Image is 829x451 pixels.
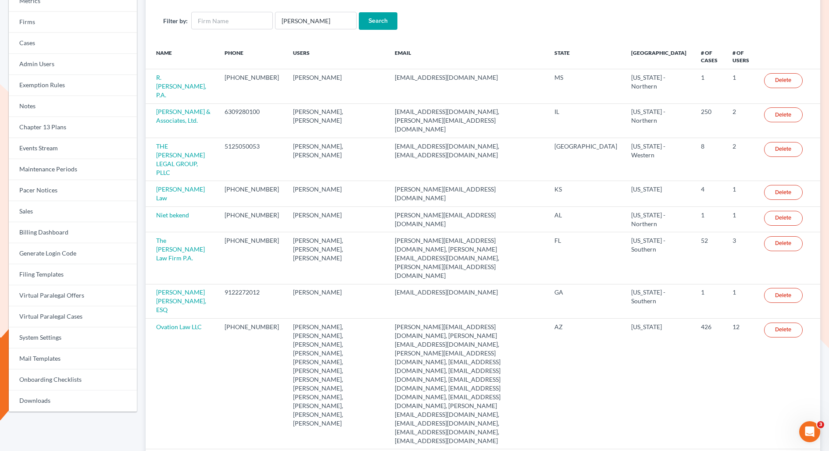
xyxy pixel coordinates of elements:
[547,181,624,206] td: KS
[9,243,137,264] a: Generate Login Code
[9,264,137,285] a: Filing Templates
[286,206,387,232] td: [PERSON_NAME]
[388,232,548,284] td: [PERSON_NAME][EMAIL_ADDRESS][DOMAIN_NAME], [PERSON_NAME][EMAIL_ADDRESS][DOMAIN_NAME], [PERSON_NAM...
[218,284,286,318] td: 9122272012
[694,103,725,138] td: 250
[624,181,694,206] td: [US_STATE]
[9,369,137,391] a: Onboarding Checklists
[799,421,820,442] iframe: Intercom live chat
[218,232,286,284] td: [PHONE_NUMBER]
[286,319,387,449] td: [PERSON_NAME], [PERSON_NAME], [PERSON_NAME], [PERSON_NAME], [PERSON_NAME], [PERSON_NAME], [PERSON...
[286,181,387,206] td: [PERSON_NAME]
[725,69,757,103] td: 1
[725,138,757,181] td: 2
[694,206,725,232] td: 1
[191,12,273,29] input: Firm Name
[624,232,694,284] td: [US_STATE] - Southern
[624,284,694,318] td: [US_STATE] - Southern
[156,237,205,262] a: The [PERSON_NAME] Law Firm P.A.
[156,142,205,176] a: THE [PERSON_NAME] LEGAL GROUP, PLLC
[388,319,548,449] td: [PERSON_NAME][EMAIL_ADDRESS][DOMAIN_NAME], [PERSON_NAME][EMAIL_ADDRESS][DOMAIN_NAME], [PERSON_NAM...
[218,69,286,103] td: [PHONE_NUMBER]
[9,159,137,180] a: Maintenance Periods
[9,117,137,138] a: Chapter 13 Plans
[9,201,137,222] a: Sales
[547,319,624,449] td: AZ
[547,69,624,103] td: MS
[9,285,137,306] a: Virtual Paralegal Offers
[163,16,188,25] label: Filter by:
[156,323,202,330] a: Ovation Law LLC
[694,181,725,206] td: 4
[9,327,137,348] a: System Settings
[694,284,725,318] td: 1
[388,206,548,232] td: [PERSON_NAME][EMAIL_ADDRESS][DOMAIN_NAME]
[624,138,694,181] td: [US_STATE] - Western
[9,348,137,369] a: Mail Templates
[764,73,803,88] a: Delete
[218,103,286,138] td: 6309280100
[218,181,286,206] td: [PHONE_NUMBER]
[694,69,725,103] td: 1
[9,306,137,327] a: Virtual Paralegal Cases
[764,107,803,122] a: Delete
[9,391,137,412] a: Downloads
[547,44,624,69] th: State
[286,138,387,181] td: [PERSON_NAME], [PERSON_NAME]
[146,44,218,69] th: Name
[547,232,624,284] td: FL
[388,103,548,138] td: [EMAIL_ADDRESS][DOMAIN_NAME], [PERSON_NAME][EMAIL_ADDRESS][DOMAIN_NAME]
[156,108,211,124] a: [PERSON_NAME] & Associates, Ltd.
[156,288,206,313] a: [PERSON_NAME] [PERSON_NAME], ESQ
[764,185,803,200] a: Delete
[388,69,548,103] td: [EMAIL_ADDRESS][DOMAIN_NAME]
[286,69,387,103] td: [PERSON_NAME]
[156,211,189,219] a: Niet bekend
[694,44,725,69] th: # of Cases
[9,75,137,96] a: Exemption Rules
[764,236,803,251] a: Delete
[547,284,624,318] td: GA
[817,421,824,428] span: 3
[624,319,694,449] td: [US_STATE]
[9,138,137,159] a: Events Stream
[624,103,694,138] td: [US_STATE] - Northern
[9,54,137,75] a: Admin Users
[9,222,137,243] a: Billing Dashboard
[764,211,803,226] a: Delete
[286,284,387,318] td: [PERSON_NAME]
[725,103,757,138] td: 2
[9,96,137,117] a: Notes
[218,206,286,232] td: [PHONE_NUMBER]
[624,69,694,103] td: [US_STATE] - Northern
[359,12,397,30] input: Search
[694,232,725,284] td: 52
[624,44,694,69] th: [GEOGRAPHIC_DATA]
[547,138,624,181] td: [GEOGRAPHIC_DATA]
[388,44,548,69] th: Email
[9,180,137,201] a: Pacer Notices
[156,74,206,99] a: R. [PERSON_NAME], P.A.
[286,232,387,284] td: [PERSON_NAME], [PERSON_NAME], [PERSON_NAME]
[286,103,387,138] td: [PERSON_NAME], [PERSON_NAME]
[764,288,803,303] a: Delete
[218,138,286,181] td: 5125050053
[9,12,137,33] a: Firms
[725,232,757,284] td: 3
[764,323,803,337] a: Delete
[388,284,548,318] td: [EMAIL_ADDRESS][DOMAIN_NAME]
[547,103,624,138] td: IL
[725,181,757,206] td: 1
[764,142,803,157] a: Delete
[218,44,286,69] th: Phone
[725,319,757,449] td: 12
[547,206,624,232] td: AL
[725,284,757,318] td: 1
[388,138,548,181] td: [EMAIL_ADDRESS][DOMAIN_NAME], [EMAIL_ADDRESS][DOMAIN_NAME]
[156,185,205,202] a: [PERSON_NAME] Law
[9,33,137,54] a: Cases
[286,44,387,69] th: Users
[694,319,725,449] td: 426
[275,12,357,29] input: Users
[725,44,757,69] th: # of Users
